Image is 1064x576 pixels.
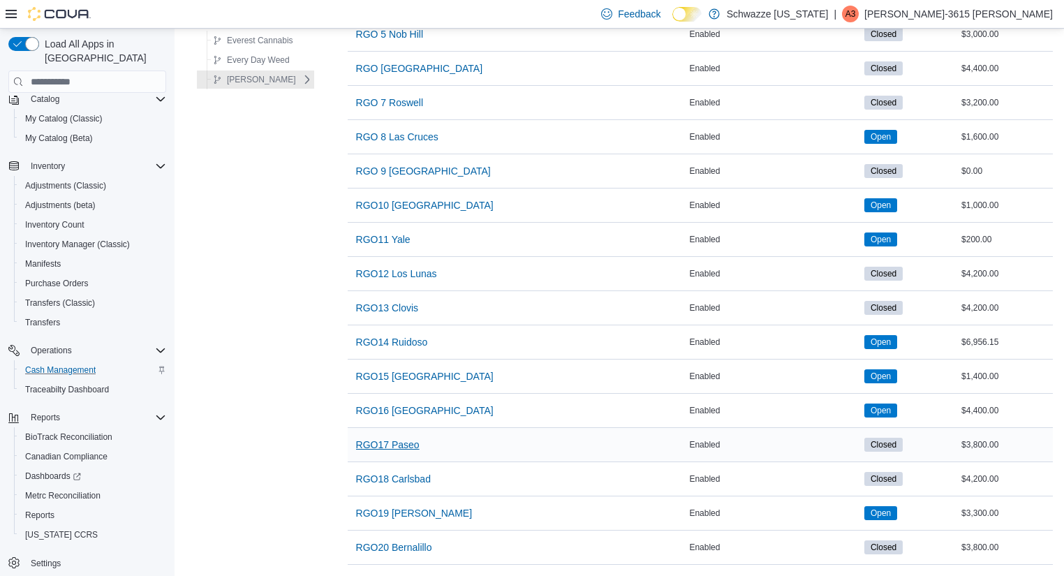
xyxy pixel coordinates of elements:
span: My Catalog (Beta) [20,130,166,147]
div: $6,956.15 [959,334,1053,350]
span: Open [864,404,897,418]
div: $3,800.00 [959,436,1053,453]
span: A3 [845,6,856,22]
button: RGO16 [GEOGRAPHIC_DATA] [350,397,499,424]
span: Open [871,233,891,246]
span: Inventory [25,158,166,175]
span: Open [864,335,897,349]
button: RGO 5 Nob Hill [350,20,429,48]
button: Operations [3,341,172,360]
span: Open [871,199,891,212]
a: Manifests [20,256,66,272]
button: Inventory [3,156,172,176]
span: Open [871,336,891,348]
div: Enabled [686,368,862,385]
div: Enabled [686,26,862,43]
span: Operations [25,342,166,359]
button: RGO [GEOGRAPHIC_DATA] [350,54,489,82]
span: Metrc Reconciliation [20,487,166,504]
span: Open [864,232,897,246]
span: Transfers [25,317,60,328]
span: Manifests [25,258,61,269]
span: Closed [871,473,896,485]
span: RGO15 [GEOGRAPHIC_DATA] [356,369,494,383]
span: Closed [864,164,903,178]
button: BioTrack Reconciliation [14,427,172,447]
span: Open [871,370,891,383]
button: Adjustments (beta) [14,195,172,215]
div: $0.00 [959,163,1053,179]
button: Transfers [14,313,172,332]
button: RGO19 [PERSON_NAME] [350,499,478,527]
button: Canadian Compliance [14,447,172,466]
span: Load All Apps in [GEOGRAPHIC_DATA] [39,37,166,65]
span: Settings [25,554,166,572]
span: Open [871,131,891,143]
button: Reports [14,505,172,525]
button: [US_STATE] CCRS [14,525,172,545]
span: RGO14 Ruidoso [356,335,428,349]
span: Washington CCRS [20,526,166,543]
span: Closed [864,267,903,281]
span: Closed [864,27,903,41]
div: $200.00 [959,231,1053,248]
button: Reports [25,409,66,426]
button: RGO13 Clovis [350,294,424,322]
button: Cash Management [14,360,172,380]
span: Catalog [31,94,59,105]
a: Adjustments (beta) [20,197,101,214]
span: [PERSON_NAME] [227,74,296,85]
span: Catalog [25,91,166,108]
span: Cash Management [20,362,166,378]
a: Traceabilty Dashboard [20,381,114,398]
button: Catalog [3,89,172,109]
span: Open [864,130,897,144]
span: Adjustments (beta) [20,197,166,214]
span: Metrc Reconciliation [25,490,101,501]
span: Open [871,507,891,519]
div: $1,000.00 [959,197,1053,214]
span: Inventory Manager (Classic) [25,239,130,250]
span: Closed [864,301,903,315]
span: RGO18 Carlsbad [356,472,431,486]
span: Reports [25,409,166,426]
div: Enabled [686,94,862,111]
div: Enabled [686,265,862,282]
button: Inventory [25,158,71,175]
div: Enabled [686,231,862,248]
span: Closed [871,302,896,314]
a: Inventory Count [20,216,90,233]
a: Canadian Compliance [20,448,113,465]
button: Purchase Orders [14,274,172,293]
span: RGO 8 Las Cruces [356,130,438,144]
span: RGO11 Yale [356,232,411,246]
span: RGO [GEOGRAPHIC_DATA] [356,61,483,75]
div: $4,200.00 [959,265,1053,282]
span: Canadian Compliance [25,451,108,462]
a: Transfers (Classic) [20,295,101,311]
a: Cash Management [20,362,101,378]
button: Every Day Weed [207,52,295,68]
span: RGO19 [PERSON_NAME] [356,506,473,520]
button: RGO 7 Roswell [350,89,429,117]
div: Enabled [686,539,862,556]
div: Enabled [686,300,862,316]
div: Enabled [686,436,862,453]
a: Adjustments (Classic) [20,177,112,194]
span: Closed [864,472,903,486]
button: Inventory Manager (Classic) [14,235,172,254]
span: Operations [31,345,72,356]
a: My Catalog (Classic) [20,110,108,127]
span: Inventory Count [25,219,84,230]
span: Cash Management [25,364,96,376]
button: RGO18 Carlsbad [350,465,436,493]
p: Schwazze [US_STATE] [727,6,829,22]
span: Closed [871,62,896,75]
div: $4,400.00 [959,402,1053,419]
button: My Catalog (Beta) [14,128,172,148]
span: Closed [871,267,896,280]
a: Purchase Orders [20,275,94,292]
span: Transfers [20,314,166,331]
span: Closed [864,61,903,75]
